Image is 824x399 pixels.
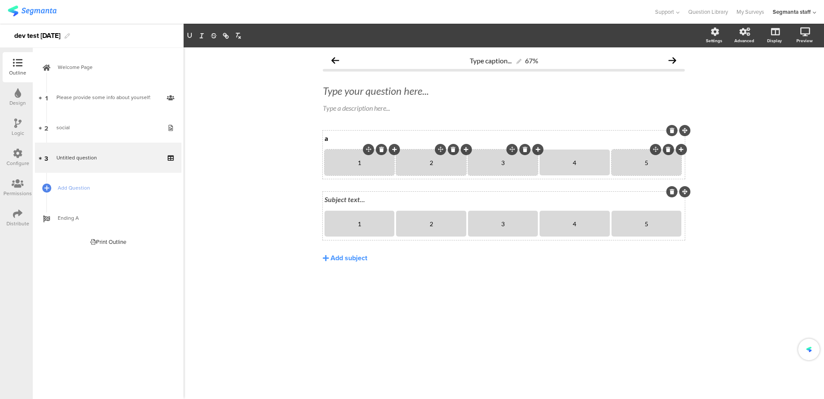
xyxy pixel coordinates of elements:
div: Segmanta staff [773,8,811,16]
a: Ending A [35,203,181,233]
div: Settings [706,37,722,44]
div: 2 [397,159,465,166]
div: 2 [397,220,465,228]
div: Logic [12,129,24,137]
div: Print Outline [91,238,126,246]
a: 1 Please provide some info about yourself: [35,82,181,112]
p: a [325,134,683,142]
div: Type a description here... [323,104,685,112]
img: segmanta logo [8,6,56,16]
div: 3 [469,220,537,228]
a: 3 Untitled question [35,143,181,173]
div: Please provide some info about yourself: [56,93,159,102]
a: 2 social [35,112,181,143]
div: Configure [6,159,29,167]
div: Permissions [3,190,32,197]
div: Outline [9,69,26,77]
div: 4 [541,159,608,166]
div: social [56,123,159,132]
div: 5 [613,159,680,166]
span: 1 [45,93,48,102]
div: Advanced [734,37,754,44]
span: Support [655,8,674,16]
div: Add subject [331,253,367,263]
div: 1 [326,220,393,228]
span: 3 [44,153,48,162]
div: Display [767,37,782,44]
div: 67% [525,56,538,65]
div: Preview [796,37,813,44]
div: 4 [541,220,608,228]
button: Add subject [323,253,367,263]
div: dev test [DATE] [14,29,60,43]
div: 5 [613,220,680,228]
div: Distribute [6,220,29,228]
span: Ending A [58,214,168,222]
span: Type caption... [470,56,512,65]
img: segmanta-icon-final.svg [807,346,811,352]
span: Welcome Page [58,63,168,72]
a: Welcome Page [35,52,181,82]
span: Add Question [58,184,168,192]
div: Type your question here... [323,84,685,97]
div: Design [9,99,26,107]
div: Subject text... [325,195,683,203]
div: 1 [326,159,393,166]
span: 2 [44,123,48,132]
span: Untitled question [56,154,97,162]
div: 3 [469,159,537,166]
